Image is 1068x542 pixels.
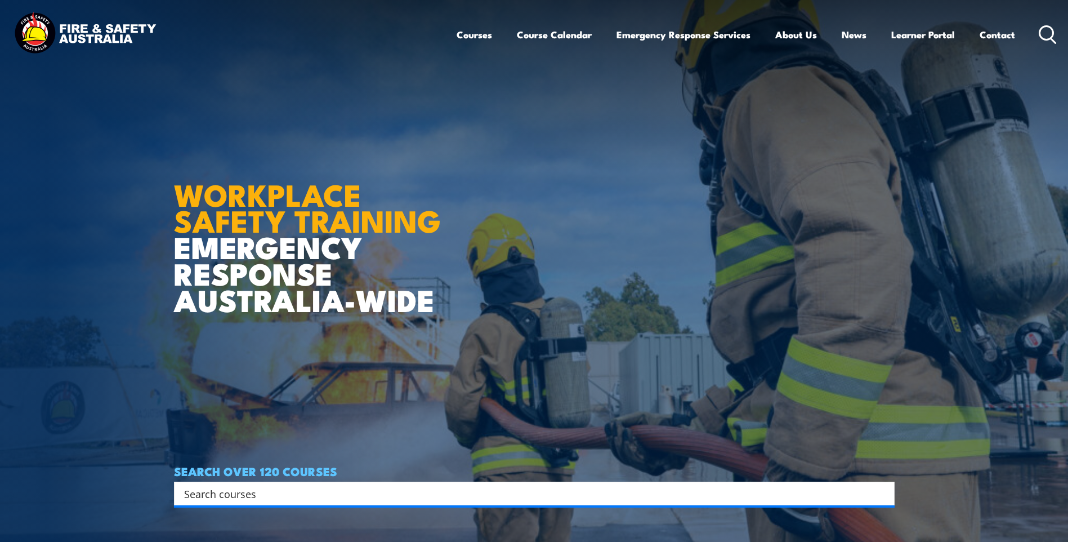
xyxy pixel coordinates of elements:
a: News [842,20,866,50]
input: Search input [184,485,870,502]
a: Learner Portal [891,20,955,50]
h1: EMERGENCY RESPONSE AUSTRALIA-WIDE [174,153,449,313]
a: Courses [457,20,492,50]
a: Contact [980,20,1015,50]
a: Course Calendar [517,20,592,50]
form: Search form [186,486,872,501]
strong: WORKPLACE SAFETY TRAINING [174,170,441,243]
h4: SEARCH OVER 120 COURSES [174,465,895,477]
button: Search magnifier button [875,486,891,501]
a: About Us [775,20,817,50]
a: Emergency Response Services [616,20,750,50]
